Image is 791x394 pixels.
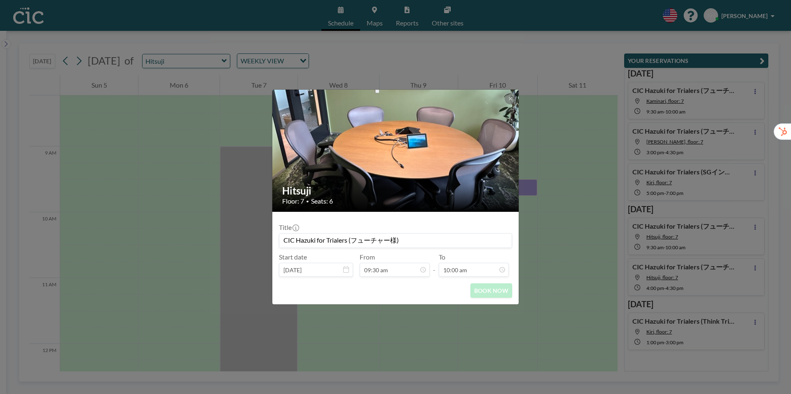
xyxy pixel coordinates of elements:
label: To [439,253,445,261]
img: 537.jpeg [272,58,520,243]
h2: Hitsuji [282,185,510,197]
label: Title [279,223,298,232]
input: Atsuko's reservation [279,234,512,248]
span: - [433,256,435,274]
span: • [306,198,309,204]
span: Floor: 7 [282,197,304,205]
label: From [360,253,375,261]
label: Start date [279,253,307,261]
button: BOOK NOW [470,283,512,298]
span: Seats: 6 [311,197,333,205]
